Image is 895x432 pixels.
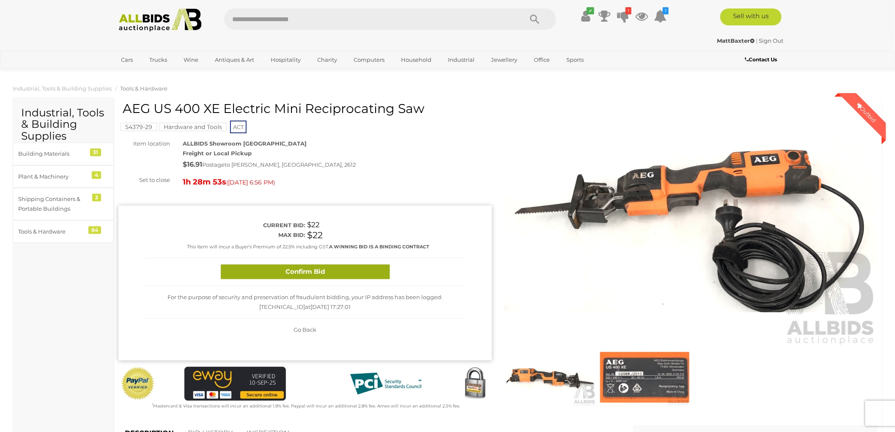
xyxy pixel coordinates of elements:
div: 3 [92,194,101,201]
img: Allbids.com.au [114,8,206,32]
a: 1 [654,8,667,24]
a: Cars [115,53,138,67]
strong: Freight or Local Pickup [183,150,252,157]
a: Tools & Hardware 84 [13,220,114,243]
a: 1 [617,8,629,24]
strong: ALLBIDS Showroom [GEOGRAPHIC_DATA] [183,140,307,147]
small: Mastercard & Visa transactions will incur an additional 1.9% fee. Paypal will incur an additional... [152,403,461,409]
a: Office [528,53,555,67]
b: A WINNING BID IS A BINDING CONTRACT [329,244,430,250]
div: Current bid: [145,220,305,230]
a: Hardware and Tools [159,124,227,130]
a: Plant & Machinery 4 [13,165,114,188]
img: AEG US 400 XE Electric Mini Reciprocating Saw [505,106,878,347]
span: $22 [307,230,323,240]
span: [DATE] 17:27:01 [311,303,351,310]
button: Confirm Bid [221,264,390,279]
span: [DATE] 6:56 PM [228,179,273,186]
img: Secured by Rapid SSL [458,367,492,401]
strong: 1h 28m 53s [183,177,226,187]
div: For the purpose of security and preservation of fraudulent bidding, your IP address has been logg... [145,286,465,319]
a: Jewellery [486,53,523,67]
span: $22 [307,220,320,229]
span: ( ) [226,179,275,186]
a: Hospitality [265,53,306,67]
a: Computers [348,53,390,67]
a: Sell with us [720,8,782,25]
div: Plant & Machinery [18,172,88,182]
div: Set to close [112,175,176,185]
img: AEG US 400 XE Electric Mini Reciprocating Saw [600,349,689,406]
a: Contact Us [745,55,780,64]
a: Shipping Containers & Portable Buildings 3 [13,188,114,220]
a: Wine [178,53,204,67]
img: eWAY Payment Gateway [184,367,286,401]
a: Trucks [144,53,173,67]
i: ✔ [587,7,594,14]
div: Tools & Hardware [18,227,88,237]
div: Postage [183,159,492,171]
a: 54379-29 [121,124,157,130]
span: [TECHNICAL_ID] [260,303,305,310]
a: MattBaxter [717,37,756,44]
a: Industrial [442,53,480,67]
a: Tools & Hardware [120,85,167,92]
span: to [PERSON_NAME], [GEOGRAPHIC_DATA], 2612 [225,161,356,168]
div: 84 [88,226,101,234]
a: Industrial, Tools & Building Supplies [13,85,112,92]
mark: Hardware and Tools [159,123,227,131]
img: AEG US 400 XE Electric Mini Reciprocating Saw [507,349,596,406]
span: ACT [230,121,247,133]
a: Charity [312,53,343,67]
a: Sign Out [759,37,784,44]
a: Household [395,53,437,67]
a: [GEOGRAPHIC_DATA] [115,67,187,81]
h2: Industrial, Tools & Building Supplies [21,107,105,142]
img: PCI DSS compliant [343,367,428,401]
mark: 54379-29 [121,123,157,131]
span: Go Back [294,326,317,333]
strong: $16.91 [183,160,202,168]
div: 4 [92,171,101,179]
div: Shipping Containers & Portable Buildings [18,194,88,214]
img: Official PayPal Seal [121,367,155,401]
small: This Item will incur a Buyer's Premium of 22.5% including GST. [187,244,430,250]
a: Building Materials 31 [13,143,114,165]
div: Max bid: [145,230,305,240]
div: Outbid [847,93,886,132]
b: Contact Us [745,56,777,63]
a: ✔ [579,8,592,24]
div: Building Materials [18,149,88,159]
div: 31 [90,149,101,156]
span: | [756,37,758,44]
button: Search [514,8,556,30]
strong: MattBaxter [717,37,755,44]
i: 1 [626,7,631,14]
a: Antiques & Art [209,53,260,67]
a: Sports [561,53,589,67]
div: Item location [112,139,176,149]
h1: AEG US 400 XE Electric Mini Reciprocating Saw [123,102,490,116]
i: 1 [663,7,669,14]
